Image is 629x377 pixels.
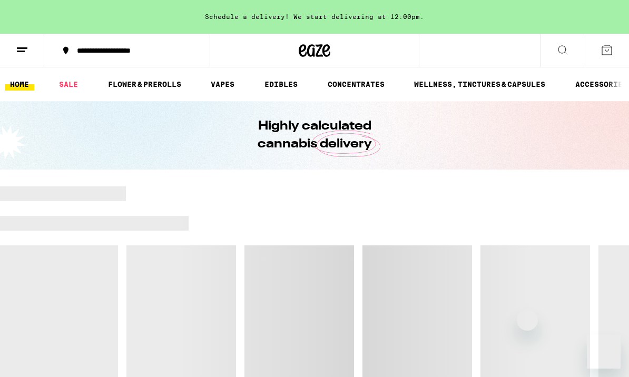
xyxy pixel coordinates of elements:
iframe: Button to launch messaging window [587,335,621,369]
a: SALE [54,78,83,91]
a: WELLNESS, TINCTURES & CAPSULES [409,78,551,91]
h1: Highly calculated cannabis delivery [228,117,401,153]
a: EDIBLES [259,78,303,91]
iframe: Close message [517,310,538,331]
a: FLOWER & PREROLLS [103,78,186,91]
a: HOME [5,78,34,91]
a: CONCENTRATES [322,78,390,91]
a: VAPES [205,78,240,91]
